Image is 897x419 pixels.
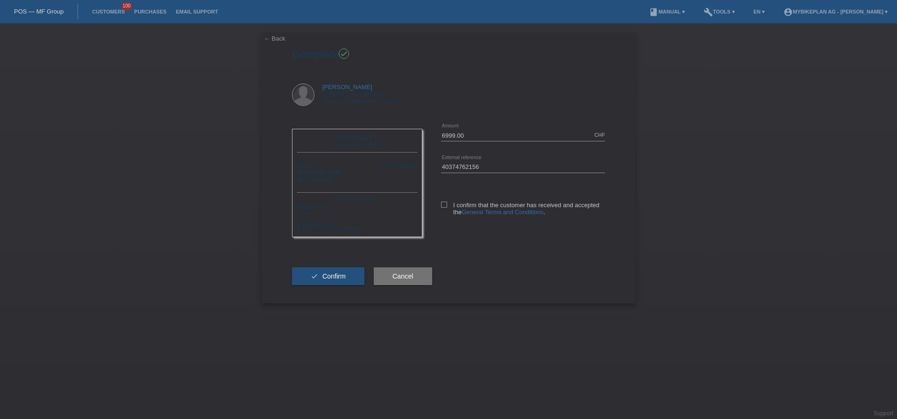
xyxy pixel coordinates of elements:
div: [STREET_ADDRESS] 1006 [GEOGRAPHIC_DATA] [322,84,401,105]
span: Confirm [322,272,346,280]
div: Merchant-ID: 54204 Card-Number: [CREDIT_CARD_NUMBER] [297,203,417,232]
div: [GEOGRAPHIC_DATA] [299,141,415,147]
span: 40374762156 [297,176,335,183]
button: check Confirm [292,267,364,285]
a: buildTools ▾ [699,9,740,14]
div: Mybikeplan AG [299,134,415,141]
span: 100 [121,2,133,10]
a: Purchases [129,9,171,14]
label: I confirm that the customer has received and accepted the . [441,202,605,216]
a: ← Back [264,35,285,42]
div: [DATE] POSP00024995 [297,162,341,183]
span: Cancel [392,272,413,280]
div: CHF [594,132,605,138]
a: [PERSON_NAME] [322,84,372,91]
a: Support [874,410,893,417]
i: account_circle [783,7,793,17]
i: check [311,272,318,280]
button: Cancel [374,267,432,285]
a: Email Support [171,9,222,14]
a: account_circleMybikeplan AG - [PERSON_NAME] ▾ [779,9,892,14]
a: Customers [87,9,129,14]
a: bookManual ▾ [644,9,690,14]
div: CHF 6'999.00 [380,162,417,169]
i: check [340,49,348,58]
a: POS — MF Group [14,8,64,15]
i: book [649,7,658,17]
i: build [704,7,713,17]
div: [DATE] 10:39 [297,192,417,203]
a: General Terms and Conditions [462,209,543,216]
h1: Complete [292,49,605,60]
a: EN ▾ [749,9,769,14]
